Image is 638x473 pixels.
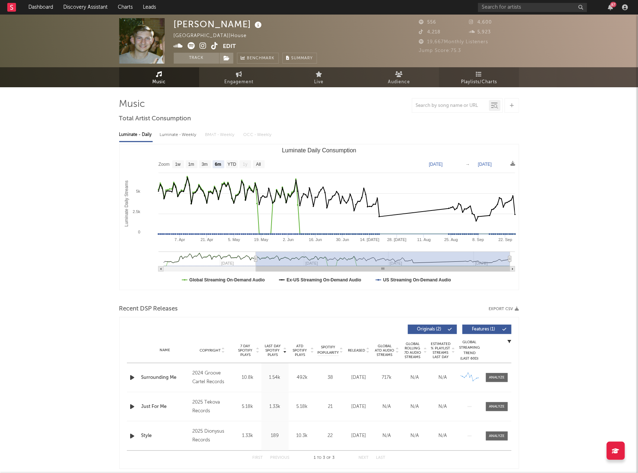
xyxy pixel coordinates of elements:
[236,344,255,357] span: 7 Day Spotify Plays
[141,374,189,381] a: Surrounding Me
[419,48,461,53] span: Jump Score: 75.3
[290,344,310,357] span: ATD Spotify Plays
[429,162,443,167] text: [DATE]
[189,277,265,282] text: Global Streaming On-Demand Audio
[227,162,236,167] text: YTD
[225,78,254,87] span: Engagement
[419,20,437,25] span: 556
[175,162,181,167] text: 1w
[192,427,232,445] div: 2025 Dionysus Records
[431,432,455,440] div: N/A
[192,369,232,386] div: 2024 Groove Cartel Records
[200,237,213,242] text: 21. Apr
[336,237,349,242] text: 30. Jun
[160,129,198,141] div: Luminate - Weekly
[290,374,314,381] div: 492k
[318,374,343,381] div: 38
[243,162,248,167] text: 1y
[375,403,399,410] div: N/A
[375,374,399,381] div: 717k
[141,348,189,353] div: Name
[359,67,439,87] a: Audience
[290,403,314,410] div: 5.18k
[347,432,371,440] div: [DATE]
[610,2,617,7] div: 87
[412,103,489,109] input: Search by song name or URL
[326,456,331,460] span: of
[263,403,287,410] div: 1.33k
[236,374,260,381] div: 10.8k
[263,344,282,357] span: Last Day Spotify Plays
[282,53,317,64] button: Summary
[120,144,519,290] svg: Luminate Daily Consumption
[279,67,359,87] a: Live
[283,237,294,242] text: 2. Jun
[174,32,255,40] div: [GEOGRAPHIC_DATA] | House
[119,129,153,141] div: Luminate - Daily
[608,4,613,10] button: 87
[236,432,260,440] div: 1.33k
[247,54,275,63] span: Benchmark
[348,348,365,353] span: Released
[141,432,189,440] a: Style
[133,209,140,214] text: 2.5k
[317,456,321,460] span: to
[138,230,140,234] text: 0
[403,403,427,410] div: N/A
[309,237,322,242] text: 16. Jun
[403,374,427,381] div: N/A
[461,78,497,87] span: Playlists/Charts
[136,189,140,193] text: 5k
[141,403,189,410] a: Just For Me
[314,78,324,87] span: Live
[318,403,343,410] div: 21
[317,345,339,356] span: Spotify Popularity
[431,403,455,410] div: N/A
[376,456,386,460] button: Last
[174,237,185,242] text: 7. Apr
[403,432,427,440] div: N/A
[119,115,191,123] span: Total Artist Consumption
[286,277,361,282] text: Ex-US Streaming On-Demand Audio
[467,327,501,332] span: Features ( 1 )
[478,3,587,12] input: Search for artists
[466,162,470,167] text: →
[472,237,484,242] text: 8. Sep
[292,56,313,60] span: Summary
[413,327,446,332] span: Originals ( 2 )
[359,456,369,460] button: Next
[439,67,519,87] a: Playlists/Charts
[462,325,511,334] button: Features(1)
[174,53,219,64] button: Track
[290,432,314,440] div: 10.3k
[199,67,279,87] a: Engagement
[223,42,236,51] button: Edit
[192,398,232,416] div: 2025 Tekova Records
[256,162,261,167] text: All
[119,67,199,87] a: Music
[236,403,260,410] div: 5.18k
[263,432,287,440] div: 189
[419,30,441,35] span: 4,218
[469,30,491,35] span: 5,923
[318,432,343,440] div: 22
[188,162,194,167] text: 1m
[478,162,492,167] text: [DATE]
[375,432,399,440] div: N/A
[174,18,264,30] div: [PERSON_NAME]
[282,147,356,153] text: Luminate Daily Consumption
[388,78,410,87] span: Audience
[228,237,240,242] text: 5. May
[431,342,451,359] span: Estimated % Playlist Streams Last Day
[498,237,512,242] text: 22. Sep
[347,403,371,410] div: [DATE]
[444,237,458,242] text: 25. Aug
[254,237,269,242] text: 19. May
[304,454,344,462] div: 1 3 3
[215,162,221,167] text: 6m
[459,340,481,361] div: Global Streaming Trend (Last 60D)
[387,237,406,242] text: 28. [DATE]
[417,237,430,242] text: 11. Aug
